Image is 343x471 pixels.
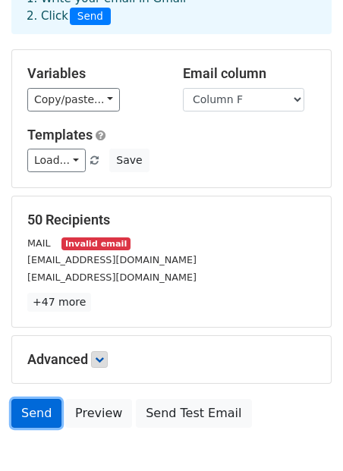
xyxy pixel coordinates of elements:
button: Save [109,149,149,172]
small: [EMAIL_ADDRESS][DOMAIN_NAME] [27,272,197,283]
small: MAIL [27,237,51,249]
a: Load... [27,149,86,172]
h5: Variables [27,65,160,82]
h5: 50 Recipients [27,212,316,228]
a: Send [11,399,61,428]
iframe: Chat Widget [267,398,343,471]
a: Preview [65,399,132,428]
h5: Advanced [27,351,316,368]
span: Send [70,8,111,26]
a: Send Test Email [136,399,251,428]
a: Copy/paste... [27,88,120,111]
a: +47 more [27,293,91,312]
a: Templates [27,127,93,143]
small: [EMAIL_ADDRESS][DOMAIN_NAME] [27,254,197,265]
small: Invalid email [61,237,130,250]
h5: Email column [183,65,316,82]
